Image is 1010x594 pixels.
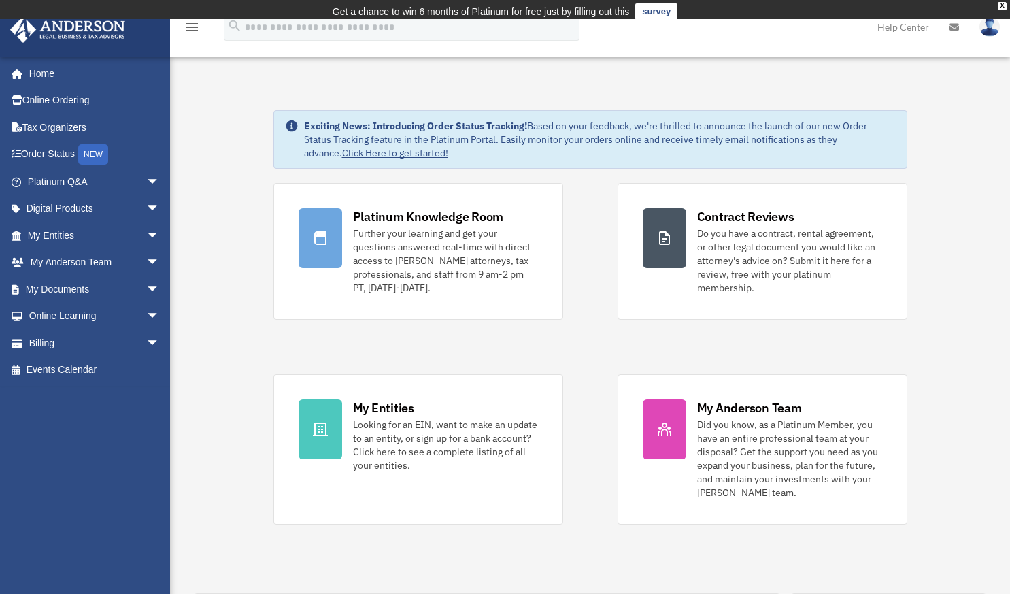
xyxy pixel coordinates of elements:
[697,208,794,225] div: Contract Reviews
[146,303,173,331] span: arrow_drop_down
[618,374,907,525] a: My Anderson Team Did you know, as a Platinum Member, you have an entire professional team at your...
[184,24,200,35] a: menu
[998,2,1007,10] div: close
[10,222,180,249] a: My Entitiesarrow_drop_down
[146,249,173,277] span: arrow_drop_down
[273,374,563,525] a: My Entities Looking for an EIN, want to make an update to an entity, or sign up for a bank accoun...
[10,329,180,357] a: Billingarrow_drop_down
[146,222,173,250] span: arrow_drop_down
[10,141,180,169] a: Order StatusNEW
[10,276,180,303] a: My Documentsarrow_drop_down
[10,249,180,276] a: My Anderson Teamarrow_drop_down
[342,147,448,159] a: Click Here to get started!
[227,18,242,33] i: search
[979,17,1000,37] img: User Pic
[697,227,882,295] div: Do you have a contract, rental agreement, or other legal document you would like an attorney's ad...
[10,60,173,87] a: Home
[273,183,563,320] a: Platinum Knowledge Room Further your learning and get your questions answered real-time with dire...
[10,168,180,195] a: Platinum Q&Aarrow_drop_down
[353,399,414,416] div: My Entities
[697,399,802,416] div: My Anderson Team
[10,357,180,384] a: Events Calendar
[333,3,630,20] div: Get a chance to win 6 months of Platinum for free just by filling out this
[6,16,129,43] img: Anderson Advisors Platinum Portal
[304,120,527,132] strong: Exciting News: Introducing Order Status Tracking!
[635,3,677,20] a: survey
[146,329,173,357] span: arrow_drop_down
[78,144,108,165] div: NEW
[146,195,173,223] span: arrow_drop_down
[10,195,180,222] a: Digital Productsarrow_drop_down
[353,208,504,225] div: Platinum Knowledge Room
[697,418,882,499] div: Did you know, as a Platinum Member, you have an entire professional team at your disposal? Get th...
[353,418,538,472] div: Looking for an EIN, want to make an update to an entity, or sign up for a bank account? Click her...
[146,276,173,303] span: arrow_drop_down
[10,87,180,114] a: Online Ordering
[618,183,907,320] a: Contract Reviews Do you have a contract, rental agreement, or other legal document you would like...
[184,19,200,35] i: menu
[353,227,538,295] div: Further your learning and get your questions answered real-time with direct access to [PERSON_NAM...
[146,168,173,196] span: arrow_drop_down
[10,303,180,330] a: Online Learningarrow_drop_down
[10,114,180,141] a: Tax Organizers
[304,119,896,160] div: Based on your feedback, we're thrilled to announce the launch of our new Order Status Tracking fe...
